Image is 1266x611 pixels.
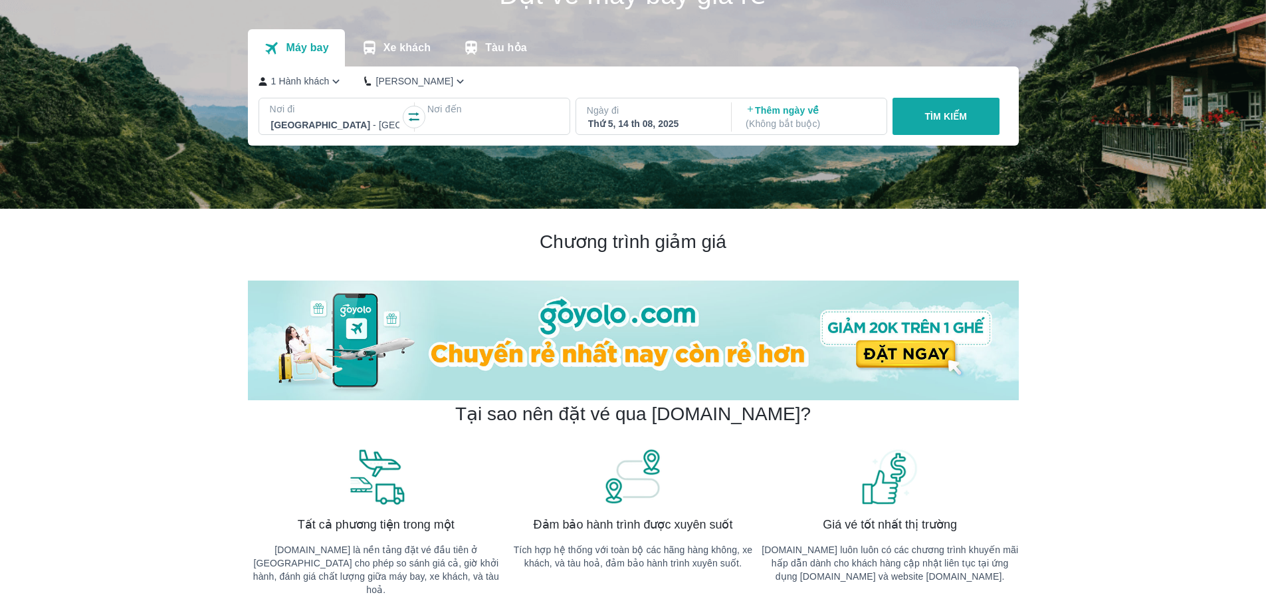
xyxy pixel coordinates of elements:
img: banner [603,447,663,506]
img: banner [860,447,920,506]
p: Nơi đi [270,102,401,116]
span: Giá vé tốt nhất thị trường [823,517,957,533]
p: 1 Hành khách [271,74,330,88]
p: [PERSON_NAME] [375,74,453,88]
p: [DOMAIN_NAME] luôn luôn có các chương trình khuyến mãi hấp dẫn dành cho khách hàng cập nhật liên ... [762,543,1019,583]
span: Tất cả phương tiện trong một [298,517,455,533]
p: Xe khách [383,41,431,55]
p: Thêm ngày về [746,104,875,130]
img: banner [346,447,406,506]
p: [DOMAIN_NAME] là nền tảng đặt vé đầu tiên ở [GEOGRAPHIC_DATA] cho phép so sánh giá cả, giờ khởi h... [248,543,505,596]
p: TÌM KIẾM [924,110,967,123]
p: Tích hợp hệ thống với toàn bộ các hãng hàng không, xe khách, và tàu hoả, đảm bảo hành trình xuyên... [504,543,762,570]
button: TÌM KIẾM [893,98,1000,135]
p: Nơi đến [427,102,559,116]
p: Máy bay [286,41,328,55]
h2: Chương trình giảm giá [248,230,1019,254]
span: Đảm bảo hành trình được xuyên suốt [534,517,733,533]
p: Ngày đi [587,104,718,117]
div: Thứ 5, 14 th 08, 2025 [588,117,717,130]
p: ( Không bắt buộc ) [746,117,875,130]
img: banner-home [248,281,1019,400]
div: transportation tabs [248,29,543,66]
button: 1 Hành khách [259,74,344,88]
p: Tàu hỏa [485,41,527,55]
h2: Tại sao nên đặt vé qua [DOMAIN_NAME]? [455,402,811,426]
button: [PERSON_NAME] [364,74,467,88]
